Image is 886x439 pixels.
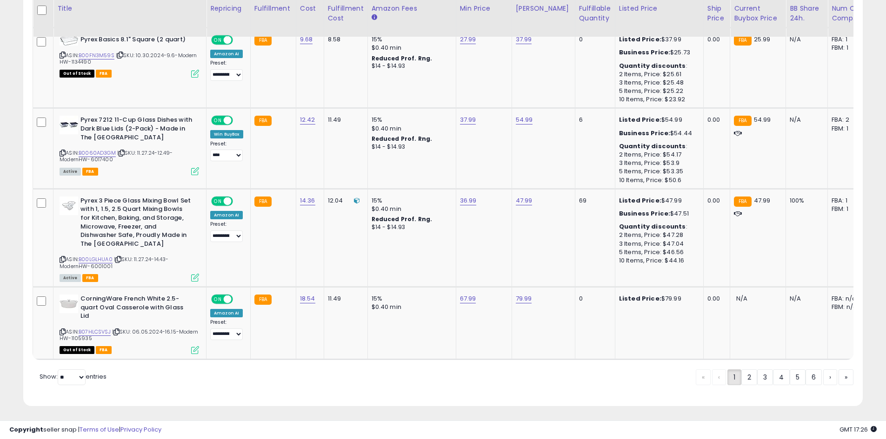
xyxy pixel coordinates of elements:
[619,48,696,57] div: $25.73
[736,294,747,303] span: N/A
[516,4,571,13] div: [PERSON_NAME]
[372,62,449,70] div: $14 - $14.93
[210,50,243,58] div: Amazon AI
[79,256,113,263] a: B00LGLHUA0
[707,4,726,23] div: Ship Price
[80,35,193,46] b: Pyrex Basics 8.1" Square (2 quart)
[9,425,43,434] strong: Copyright
[619,95,696,104] div: 10 Items, Price: $23.92
[372,223,449,231] div: $14 - $14.93
[210,309,243,317] div: Amazon AI
[80,295,193,323] b: CorningWare French White 2.5-quart Oval Casserole with Glass Lid
[210,60,243,81] div: Preset:
[832,35,862,44] div: FBA: 1
[372,197,449,205] div: 15%
[328,295,360,303] div: 11.49
[372,135,433,143] b: Reduced Prof. Rng.
[734,197,751,207] small: FBA
[120,425,161,434] a: Privacy Policy
[57,4,202,13] div: Title
[619,79,696,87] div: 3 Items, Price: $25.48
[754,35,771,44] span: 25.99
[210,4,246,13] div: Repricing
[832,295,862,303] div: FBA: n/a
[516,35,532,44] a: 37.99
[372,124,449,133] div: $0.40 min
[232,36,246,44] span: OFF
[790,35,820,44] div: N/A
[212,197,224,205] span: ON
[60,295,199,353] div: ASIN:
[60,197,78,215] img: 31GvYHxRdTL._SL40_.jpg
[300,196,315,205] a: 14.36
[619,222,686,231] b: Quantity discounts
[790,4,824,23] div: BB Share 24h.
[832,124,862,133] div: FBM: 1
[60,35,199,76] div: ASIN:
[619,209,670,218] b: Business Price:
[754,196,771,205] span: 47.99
[372,13,377,22] small: Amazon Fees.
[210,211,243,219] div: Amazon AI
[707,197,723,205] div: 0.00
[619,231,696,239] div: 2 Items, Price: $47.28
[832,44,862,52] div: FBM: 1
[579,295,608,303] div: 0
[210,319,243,340] div: Preset:
[210,130,243,138] div: Win BuyBox
[707,116,723,124] div: 0.00
[832,303,862,311] div: FBM: n/a
[707,295,723,303] div: 0.00
[372,143,449,151] div: $14 - $14.93
[460,35,476,44] a: 27.99
[734,116,751,126] small: FBA
[328,35,360,44] div: 8.58
[790,197,820,205] div: 100%
[839,425,877,434] span: 2025-09-12 17:26 GMT
[80,425,119,434] a: Terms of Use
[60,295,78,313] img: 31+lyMQ0hJL._SL40_.jpg
[328,197,360,205] div: 12.04
[80,197,193,250] b: Pyrex 3 Piece Glass Mixing Bowl Set with 1, 1.5, 2.5 Quart Mixing Bowls for Kitchen, Baking, and ...
[845,373,847,382] span: »
[60,168,81,176] span: All listings currently available for purchase on Amazon
[707,35,723,44] div: 0.00
[60,149,173,163] span: | SKU: 11.27.24-12.49-ModernHW-6017400
[300,4,320,13] div: Cost
[619,248,696,256] div: 5 Items, Price: $46.56
[254,35,272,46] small: FBA
[254,116,272,126] small: FBA
[60,346,94,354] span: All listings that are currently out of stock and unavailable for purchase on Amazon
[619,142,696,151] div: :
[619,295,696,303] div: $79.99
[232,197,246,205] span: OFF
[82,168,98,176] span: FBA
[619,115,661,124] b: Listed Price:
[60,197,199,281] div: ASIN:
[619,129,696,138] div: $54.44
[734,4,782,23] div: Current Buybox Price
[619,116,696,124] div: $54.99
[757,369,773,385] a: 3
[619,294,661,303] b: Listed Price:
[372,54,433,62] b: Reduced Prof. Rng.
[212,36,224,44] span: ON
[372,215,433,223] b: Reduced Prof. Rng.
[619,159,696,167] div: 3 Items, Price: $53.9
[619,167,696,176] div: 5 Items, Price: $53.35
[619,62,696,70] div: :
[579,197,608,205] div: 69
[40,372,107,381] span: Show: entries
[619,142,686,151] b: Quantity discounts
[328,4,364,23] div: Fulfillment Cost
[300,294,315,303] a: 18.54
[372,116,449,124] div: 15%
[829,373,831,382] span: ›
[328,116,360,124] div: 11.49
[210,221,243,242] div: Preset:
[60,328,198,342] span: | SKU: 06.05.2024-16.15-Modern HW-1105935
[372,44,449,52] div: $0.40 min
[516,196,533,205] a: 47.99
[300,115,315,124] a: 12.42
[254,295,272,305] small: FBA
